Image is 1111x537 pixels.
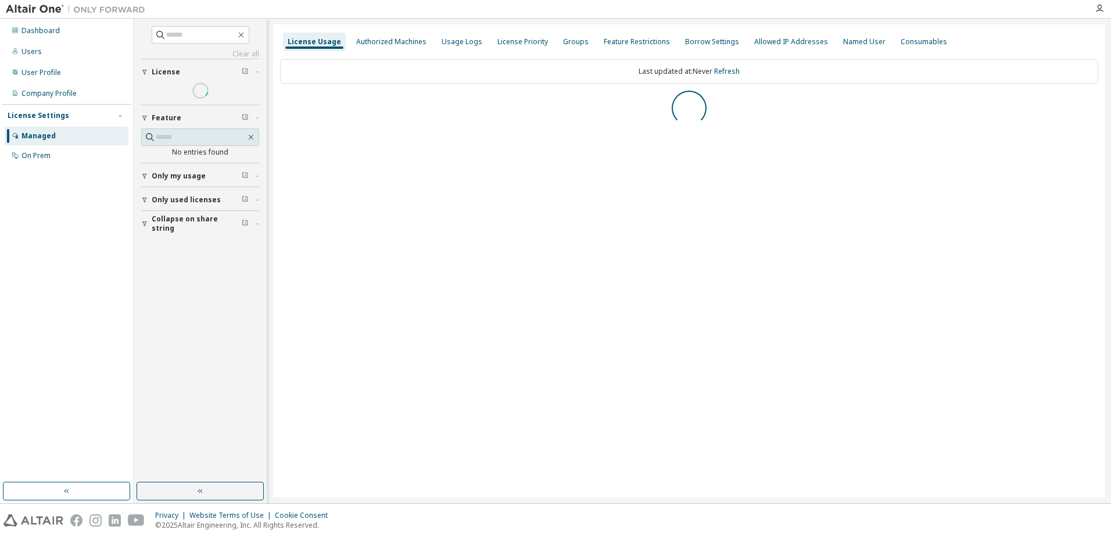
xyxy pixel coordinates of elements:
div: Managed [21,131,56,141]
div: Groups [563,37,589,46]
div: Company Profile [21,89,77,98]
span: License [152,67,180,77]
div: Allowed IP Addresses [754,37,828,46]
span: Clear filter [242,113,249,123]
button: Collapse on share string [141,211,259,237]
span: Clear filter [242,219,249,228]
img: Altair One [6,3,151,15]
div: Authorized Machines [356,37,427,46]
div: License Settings [8,111,69,120]
div: Named User [843,37,886,46]
div: Usage Logs [442,37,482,46]
button: License [141,59,259,85]
div: Last updated at: Never [280,59,1098,84]
div: License Priority [497,37,548,46]
div: On Prem [21,151,51,160]
div: License Usage [288,37,341,46]
p: © 2025 Altair Engineering, Inc. All Rights Reserved. [155,520,335,530]
span: Collapse on share string [152,214,242,233]
img: altair_logo.svg [3,514,63,527]
div: Feature Restrictions [604,37,670,46]
span: Feature [152,113,181,123]
span: Clear filter [242,67,249,77]
span: Only used licenses [152,195,221,205]
div: Users [21,47,42,56]
div: Consumables [901,37,947,46]
span: Only my usage [152,171,206,181]
img: linkedin.svg [109,514,121,527]
a: Refresh [714,66,740,76]
button: Only used licenses [141,187,259,213]
span: Clear filter [242,171,249,181]
div: Privacy [155,511,189,520]
div: Dashboard [21,26,60,35]
div: No entries found [141,148,259,157]
button: Only my usage [141,163,259,189]
img: facebook.svg [70,514,83,527]
button: Feature [141,105,259,131]
img: youtube.svg [128,514,145,527]
div: Borrow Settings [685,37,739,46]
div: Cookie Consent [275,511,335,520]
span: Clear filter [242,195,249,205]
img: instagram.svg [89,514,102,527]
div: User Profile [21,68,61,77]
a: Clear all [141,49,259,59]
div: Website Terms of Use [189,511,275,520]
